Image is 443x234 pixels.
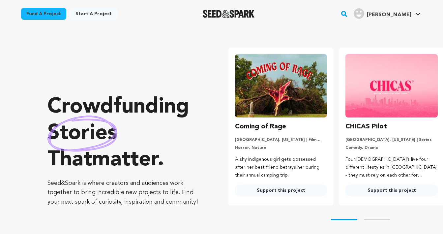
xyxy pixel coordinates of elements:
p: [GEOGRAPHIC_DATA], [US_STATE] | Series [345,137,438,143]
span: [PERSON_NAME] [367,12,411,17]
img: Coming of Rage image [235,54,327,117]
p: Seed&Spark is where creators and audiences work together to bring incredible new projects to life... [47,179,202,207]
img: user.png [354,8,364,19]
p: Four [DEMOGRAPHIC_DATA]’s live four different lifestyles in [GEOGRAPHIC_DATA] - they must rely on... [345,156,438,179]
h3: Coming of Rage [235,121,286,132]
p: A shy indigenous girl gets possessed after her best friend betrays her during their annual campin... [235,156,327,179]
a: Sam W.'s Profile [352,7,422,19]
img: hand sketched image [47,116,117,151]
img: Seed&Spark Logo Dark Mode [203,10,254,18]
span: Sam W.'s Profile [352,7,422,21]
p: Horror, Nature [235,145,327,150]
p: Comedy, Drama [345,145,438,150]
span: matter [92,150,158,171]
a: Support this project [345,184,438,196]
a: Seed&Spark Homepage [203,10,254,18]
p: [GEOGRAPHIC_DATA], [US_STATE] | Film Short [235,137,327,143]
a: Start a project [70,8,117,20]
a: Fund a project [21,8,66,20]
p: Crowdfunding that . [47,94,202,173]
div: Sam W.'s Profile [354,8,411,19]
a: Support this project [235,184,327,196]
img: CHICAS Pilot image [345,54,438,117]
h3: CHICAS Pilot [345,121,387,132]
